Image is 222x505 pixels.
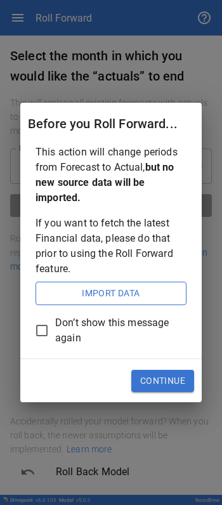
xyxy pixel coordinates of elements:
p: This action will change periods from Forecast to Actual, [36,145,186,206]
span: Don’t show this message again [55,315,176,346]
span: but no new source data will be imported. [36,161,174,204]
p: If you want to fetch the latest Financial data, please do that prior to using the Roll Forward fe... [36,216,186,277]
div: Before you Roll Forward... [28,114,194,134]
button: Import Data [36,282,186,306]
button: Continue [131,370,194,393]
